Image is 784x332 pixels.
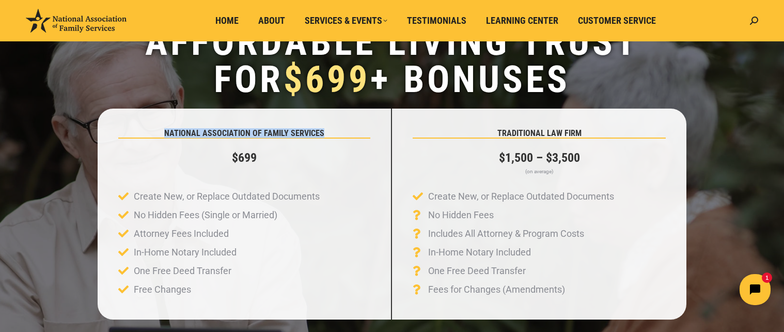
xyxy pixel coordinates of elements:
[578,15,656,26] span: Customer Service
[426,187,614,206] span: Create New, or Replace Outdated Documents
[5,24,779,98] h1: Affordable Living Trust for + Bonuses
[400,11,474,31] a: Testimonials
[413,129,666,138] h5: TRADITIONAL LAW FIRM
[131,262,231,280] span: One Free Deed Transfer
[26,9,127,33] img: National Association of Family Services
[426,206,494,224] span: No Hidden Fees
[284,57,370,101] span: $699
[486,15,558,26] span: Learning Center
[208,11,246,31] a: Home
[499,150,580,165] strong: $1,500 – $3,500
[426,262,526,280] span: One Free Deed Transfer
[131,280,191,299] span: Free Changes
[232,150,257,165] strong: $699
[305,15,387,26] span: Services & Events
[571,11,663,31] a: Customer Service
[426,280,565,299] span: Fees for Changes (Amendments)
[258,15,285,26] span: About
[602,265,779,314] iframe: Tidio Chat
[118,129,370,138] h5: NATIONAL ASSOCIATION OF FAMILY SERVICES
[215,15,239,26] span: Home
[426,224,584,243] span: Includes All Attorney & Program Costs
[426,243,531,262] span: In-Home Notary Included
[251,11,292,31] a: About
[479,11,566,31] a: Learning Center
[131,206,277,224] span: No Hidden Fees (Single or Married)
[407,15,466,26] span: Testimonials
[131,243,237,262] span: In-Home Notary Included
[131,187,320,206] span: Create New, or Replace Outdated Documents
[131,224,229,243] span: Attorney Fees Included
